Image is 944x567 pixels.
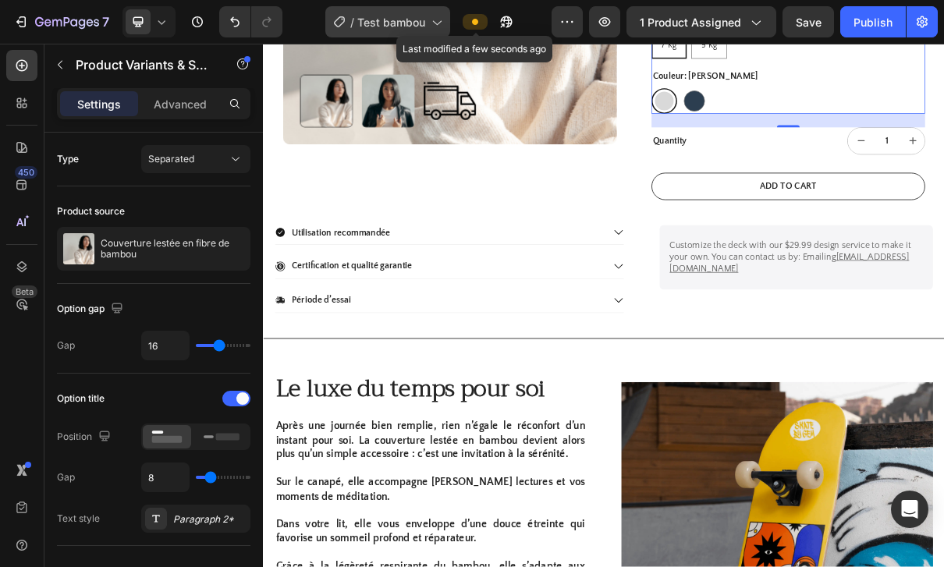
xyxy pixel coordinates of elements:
div: Option gap [57,299,126,320]
p: Période d’essai [39,345,120,361]
p: Customize the deck with our $29.99 design service to make it your own. You can contact us by: Ema... [559,270,907,318]
p: Utilisation recommandée [39,252,174,268]
input: Auto [142,331,189,360]
div: Quantity [534,124,719,144]
div: Beta [12,285,37,298]
img: product feature img [63,233,94,264]
p: Settings [77,96,121,112]
span: Save [796,16,822,29]
p: Product Variants & Swatches [76,55,208,74]
div: Product source [57,204,125,218]
div: Publish [854,14,893,30]
button: decrement [804,116,839,152]
div: Gap [57,470,75,484]
div: Paragraph 2* [173,512,247,526]
div: Gap [57,338,75,353]
button: 7 [6,6,116,37]
div: Undo/Redo [219,6,282,37]
div: Text style [57,512,100,526]
iframe: Design area [263,44,944,567]
span: 1 product assigned [640,14,741,30]
button: Save [783,6,834,37]
div: Position [57,427,114,448]
h2: Le luxe du temps pour soi [16,453,444,497]
button: 1 product assigned [626,6,776,37]
div: Open Intercom Messenger [891,491,928,528]
span: Test bambou [357,14,425,30]
p: 7 [102,12,109,31]
div: Option title [57,392,105,406]
span: / [350,14,354,30]
input: Auto [142,463,189,491]
span: Separated [148,153,194,165]
p: Certification et qualité garantie [39,298,204,314]
input: quantity [839,116,875,152]
div: ADD TO CART [683,188,761,204]
button: Publish [840,6,906,37]
div: Type [57,152,79,166]
button: increment [875,116,910,152]
button: ADD TO CART [534,178,910,215]
button: Separated [141,145,250,173]
p: Couverture lestée en fibre de bambou [101,238,244,260]
legend: Couleur: [PERSON_NAME] [534,34,681,55]
p: Advanced [154,96,207,112]
div: 450 [15,166,37,179]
